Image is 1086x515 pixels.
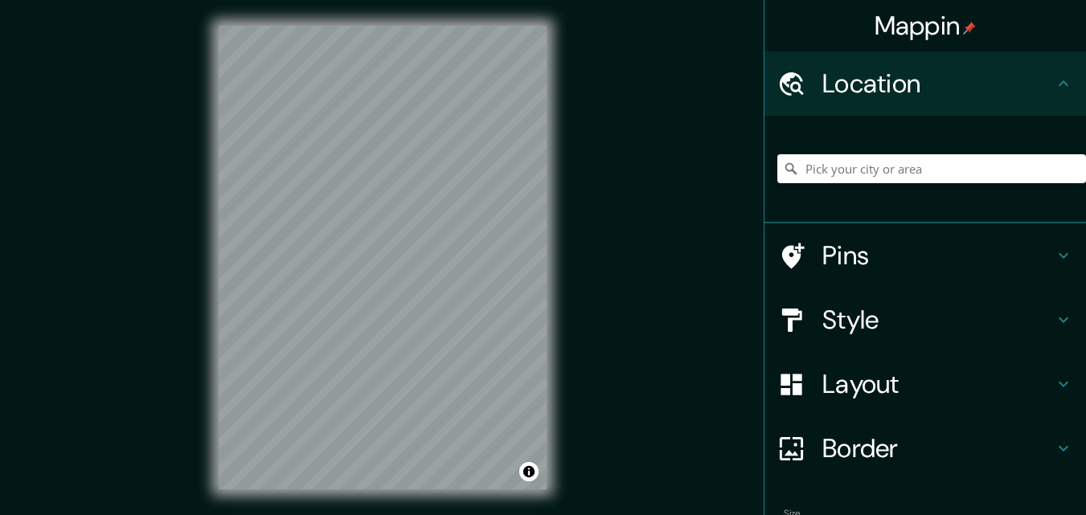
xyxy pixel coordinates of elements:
[822,304,1054,336] h4: Style
[764,352,1086,416] div: Layout
[219,26,547,489] canvas: Map
[822,432,1054,464] h4: Border
[875,10,977,42] h4: Mappin
[764,416,1086,480] div: Border
[764,223,1086,288] div: Pins
[822,239,1054,272] h4: Pins
[943,452,1068,497] iframe: Help widget launcher
[777,154,1086,183] input: Pick your city or area
[963,22,976,35] img: pin-icon.png
[822,67,1054,100] h4: Location
[519,462,539,481] button: Toggle attribution
[822,368,1054,400] h4: Layout
[764,51,1086,116] div: Location
[764,288,1086,352] div: Style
